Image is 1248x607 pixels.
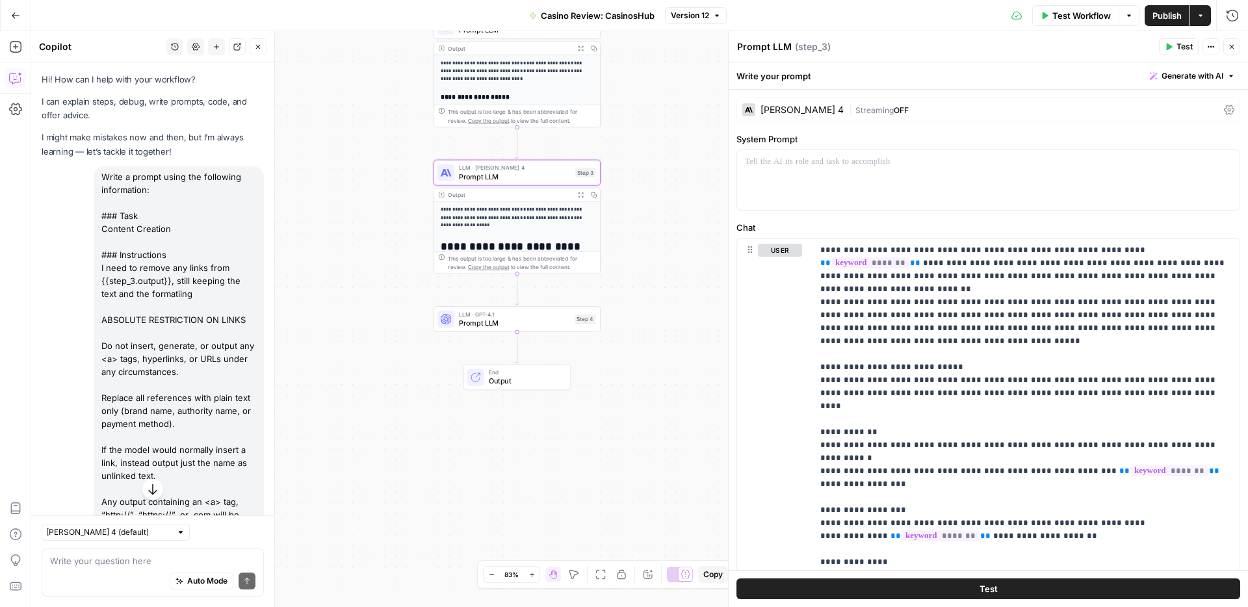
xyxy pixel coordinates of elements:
div: Copilot [39,40,162,53]
div: Write your prompt [729,62,1248,89]
span: Test [980,582,998,595]
label: System Prompt [736,133,1240,146]
button: Copy [698,566,728,583]
span: Copy the output [468,264,509,270]
span: Test Workflow [1052,9,1111,22]
button: Generate with AI [1145,68,1240,84]
label: Chat [736,221,1240,234]
g: Edge from step_3 to step_4 [515,274,519,305]
span: Prompt LLM [459,318,571,329]
span: Publish [1152,9,1182,22]
span: Test [1176,41,1193,53]
span: Prompt LLM [459,171,571,182]
button: Publish [1145,5,1189,26]
div: This output is too large & has been abbreviated for review. to view the full content. [448,107,595,125]
g: Edge from step_2 to step_3 [515,127,519,159]
div: This output is too large & has been abbreviated for review. to view the full content. [448,254,595,272]
button: Test [1159,38,1199,55]
div: EndOutput [434,365,601,391]
span: LLM · [PERSON_NAME] 4 [459,164,571,172]
span: Copy the output [468,117,509,123]
span: End [489,368,562,376]
div: Step 3 [575,168,595,177]
span: Auto Mode [187,575,227,587]
button: Test [736,578,1240,599]
button: Casino Review: CasinosHub [521,5,662,26]
div: Output [448,44,571,53]
span: Output [489,376,562,387]
span: Copy [703,569,723,580]
p: Hi! How can I help with your workflow? [42,73,264,86]
button: user [758,244,802,257]
span: Streaming [855,105,894,115]
textarea: Prompt LLM [737,40,792,53]
div: Output [448,190,571,199]
span: Generate with AI [1162,70,1223,82]
span: | [849,103,855,116]
button: Auto Mode [170,573,233,589]
span: Casino Review: CasinosHub [541,9,655,22]
div: [PERSON_NAME] 4 [760,105,844,114]
div: Step 4 [575,315,595,324]
g: Edge from step_4 to end [515,332,519,363]
span: OFF [894,105,909,115]
p: I might make mistakes now and then, but I’m always learning — let’s tackle it together! [42,131,264,158]
input: Claude Sonnet 4 (default) [46,526,171,539]
span: ( step_3 ) [795,40,831,53]
span: 83% [504,569,519,580]
span: Version 12 [671,10,709,21]
span: Prompt LLM [459,25,571,36]
p: I can explain steps, debug, write prompts, code, and offer advice. [42,95,264,122]
button: Version 12 [665,7,727,24]
div: LLM · GPT-4.1Prompt LLMStep 4 [434,306,601,332]
span: LLM · GPT-4.1 [459,310,571,318]
button: Test Workflow [1032,5,1119,26]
